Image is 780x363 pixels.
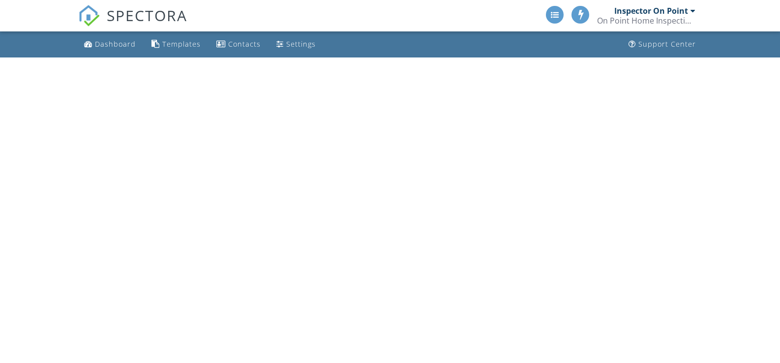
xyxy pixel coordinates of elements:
div: Settings [286,39,316,49]
div: Dashboard [95,39,136,49]
span: SPECTORA [107,5,187,26]
a: Support Center [625,35,700,54]
a: SPECTORA [78,13,187,34]
div: Inspector On Point [614,6,688,16]
a: Settings [272,35,320,54]
a: Dashboard [80,35,140,54]
div: Templates [162,39,201,49]
div: Support Center [638,39,696,49]
a: Contacts [212,35,265,54]
div: Contacts [228,39,261,49]
div: On Point Home Inspections LLC [597,16,695,26]
a: Templates [148,35,205,54]
img: The Best Home Inspection Software - Spectora [78,5,100,27]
